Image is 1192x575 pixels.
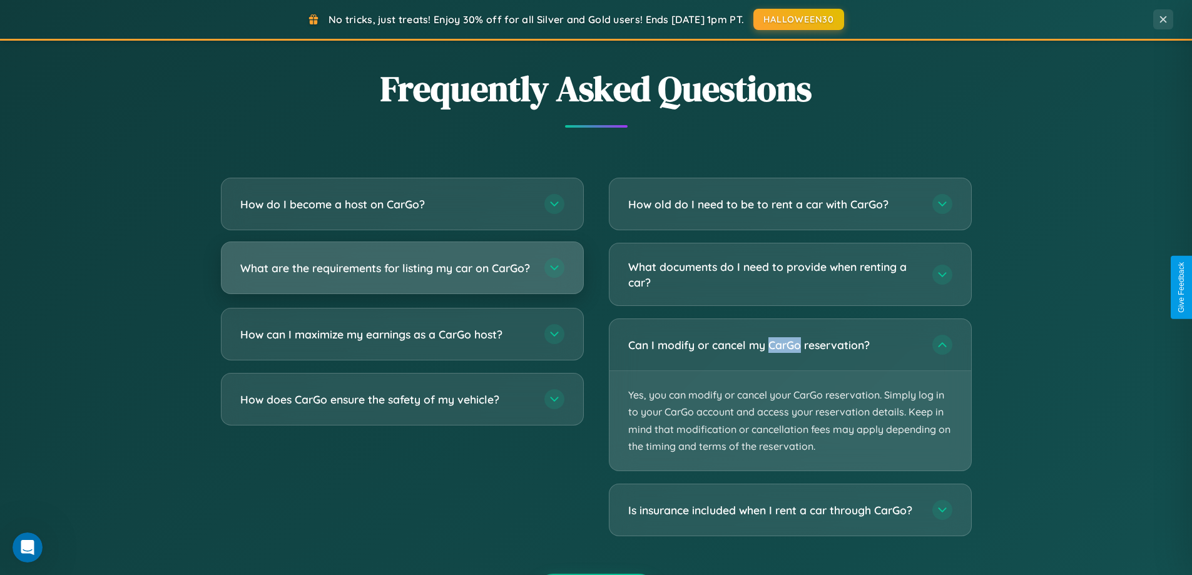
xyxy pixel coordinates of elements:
[240,327,532,342] h3: How can I maximize my earnings as a CarGo host?
[240,260,532,276] h3: What are the requirements for listing my car on CarGo?
[628,196,920,212] h3: How old do I need to be to rent a car with CarGo?
[329,13,744,26] span: No tricks, just treats! Enjoy 30% off for all Silver and Gold users! Ends [DATE] 1pm PT.
[13,532,43,562] iframe: Intercom live chat
[1177,262,1186,313] div: Give Feedback
[753,9,844,30] button: HALLOWEEN30
[240,392,532,407] h3: How does CarGo ensure the safety of my vehicle?
[628,337,920,353] h3: Can I modify or cancel my CarGo reservation?
[221,64,972,113] h2: Frequently Asked Questions
[628,259,920,290] h3: What documents do I need to provide when renting a car?
[240,196,532,212] h3: How do I become a host on CarGo?
[609,371,971,471] p: Yes, you can modify or cancel your CarGo reservation. Simply log in to your CarGo account and acc...
[628,502,920,518] h3: Is insurance included when I rent a car through CarGo?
